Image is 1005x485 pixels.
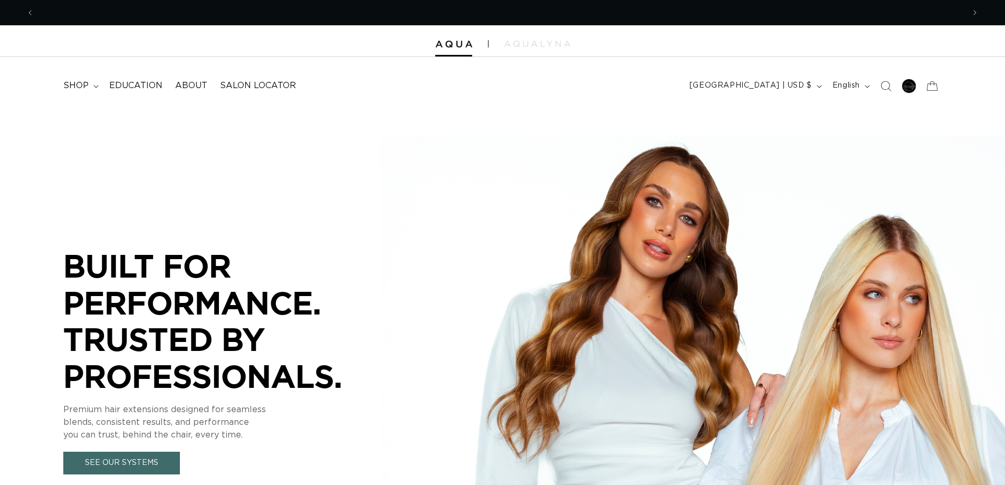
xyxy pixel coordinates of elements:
[103,74,169,98] a: Education
[175,80,207,91] span: About
[63,403,380,441] p: Premium hair extensions designed for seamless blends, consistent results, and performance you can...
[109,80,162,91] span: Education
[214,74,302,98] a: Salon Locator
[874,74,897,98] summary: Search
[683,76,826,96] button: [GEOGRAPHIC_DATA] | USD $
[18,3,42,23] button: Previous announcement
[63,80,89,91] span: shop
[63,452,180,474] a: See Our Systems
[220,80,296,91] span: Salon Locator
[690,80,812,91] span: [GEOGRAPHIC_DATA] | USD $
[435,41,472,48] img: Aqua Hair Extensions
[57,74,103,98] summary: shop
[63,248,380,394] p: BUILT FOR PERFORMANCE. TRUSTED BY PROFESSIONALS.
[504,41,570,47] img: aqualyna.com
[832,80,860,91] span: English
[963,3,987,23] button: Next announcement
[826,76,874,96] button: English
[169,74,214,98] a: About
